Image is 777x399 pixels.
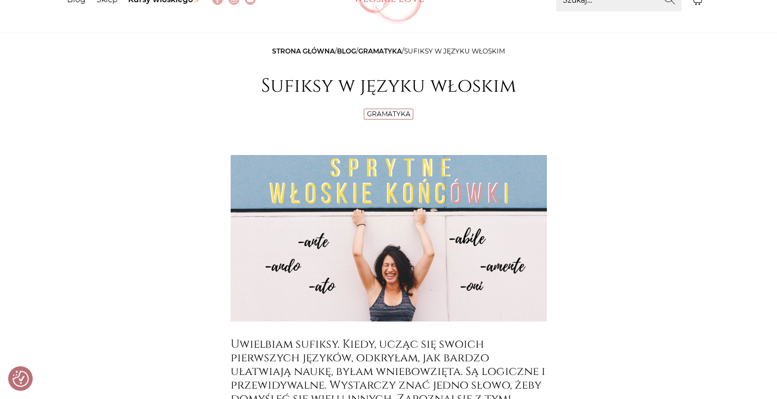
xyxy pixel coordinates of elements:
button: Preferencje co do zgód [13,371,29,387]
a: Blog [337,47,356,55]
a: Gramatyka [358,47,402,55]
a: Gramatyka [367,110,411,118]
span: / / / [272,47,505,55]
h1: Sufiksy w języku włoskim [231,75,547,98]
img: Revisit consent button [13,371,29,387]
span: Sufiksy w języku włoskim [404,47,505,55]
a: Strona główna [272,47,335,55]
